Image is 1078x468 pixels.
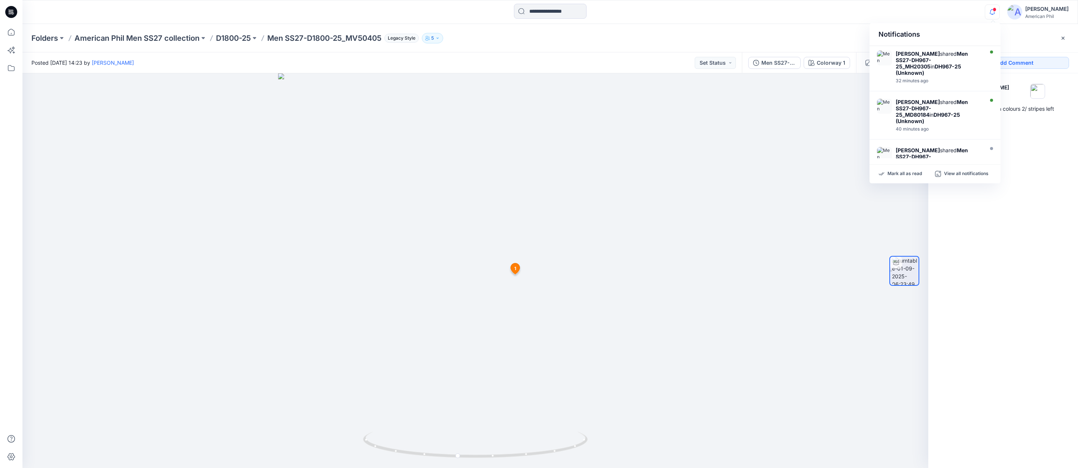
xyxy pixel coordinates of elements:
[896,63,961,76] strong: DH967-25 (Unknown)
[877,51,892,65] img: Men SS27-DH967-25_MH20305
[896,99,940,105] strong: [PERSON_NAME]
[896,126,982,132] div: Monday, September 01, 2025 15:23
[92,59,134,66] a: [PERSON_NAME]
[817,59,845,67] div: Colorway 1
[1007,4,1022,19] img: avatar
[267,33,381,43] p: Men SS27-D1800-25_MV50405
[896,51,982,76] div: shared in
[877,147,892,162] img: Men SS27-DH967-25_MD80183
[896,51,940,57] strong: [PERSON_NAME]
[896,78,982,83] div: Monday, September 01, 2025 15:31
[952,57,1069,69] button: Add Comment
[877,99,892,114] img: Men SS27-DH967-25_MD80184
[896,147,968,166] strong: Men SS27-DH967-25_MD80183
[31,59,134,67] span: Posted [DATE] 14:23 by
[804,57,850,69] button: Colorway 1
[896,99,968,118] strong: Men SS27-DH967-25_MD80184
[1025,13,1069,19] div: American Phil
[384,34,419,43] span: Legacy Style
[946,104,1060,122] div: I think better 1/ 2 plain colours 2/ stripes left side / plain at side
[74,33,200,43] a: American Phil Men SS27 collection
[896,51,968,70] strong: Men SS27-DH967-25_MH20305
[216,33,251,43] a: D1800-25
[31,33,58,43] a: Folders
[870,23,1001,46] div: Notifications
[748,57,801,69] button: Men SS27-D1800-25_MV50405
[896,147,940,153] strong: [PERSON_NAME]
[422,33,443,43] button: 5
[896,111,960,124] strong: DH967-25 (Unknown)
[944,171,989,177] p: View all notifications
[892,257,919,285] img: turntable-01-09-2025-06:23:49
[431,34,434,42] p: 5
[896,99,982,124] div: shared in
[896,147,982,172] div: shared in
[1025,4,1069,13] div: [PERSON_NAME]
[381,33,419,43] button: Legacy Style
[887,171,922,177] p: Mark all as read
[761,59,796,67] div: Men SS27-D1800-25_MV50405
